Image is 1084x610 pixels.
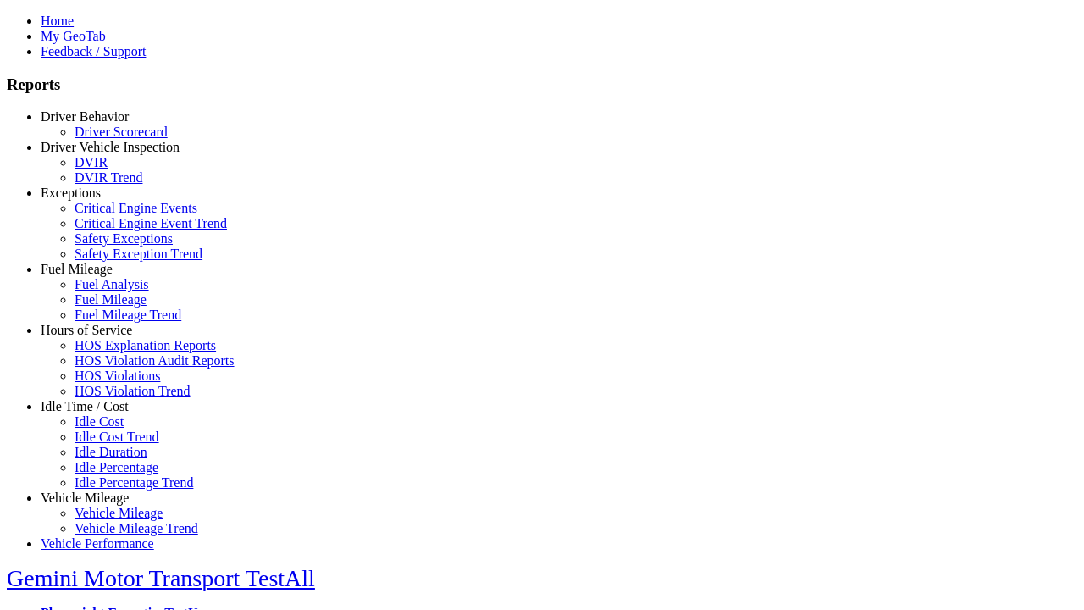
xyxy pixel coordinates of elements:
[75,460,158,474] a: Idle Percentage
[75,292,147,307] a: Fuel Mileage
[41,29,106,43] a: My GeoTab
[41,536,154,551] a: Vehicle Performance
[7,565,315,591] a: Gemini Motor Transport TestAll
[75,125,168,139] a: Driver Scorecard
[75,430,159,444] a: Idle Cost Trend
[75,308,181,322] a: Fuel Mileage Trend
[41,14,74,28] a: Home
[75,277,149,291] a: Fuel Analysis
[41,323,132,337] a: Hours of Service
[75,201,197,215] a: Critical Engine Events
[7,75,1077,94] h3: Reports
[41,109,129,124] a: Driver Behavior
[41,491,129,505] a: Vehicle Mileage
[41,399,129,413] a: Idle Time / Cost
[75,338,216,352] a: HOS Explanation Reports
[75,384,191,398] a: HOS Violation Trend
[75,216,227,230] a: Critical Engine Event Trend
[75,445,147,459] a: Idle Duration
[75,506,163,520] a: Vehicle Mileage
[75,369,160,383] a: HOS Violations
[75,170,142,185] a: DVIR Trend
[75,247,202,261] a: Safety Exception Trend
[75,475,193,490] a: Idle Percentage Trend
[75,231,173,246] a: Safety Exceptions
[75,155,108,169] a: DVIR
[75,414,124,429] a: Idle Cost
[41,262,113,276] a: Fuel Mileage
[75,353,235,368] a: HOS Violation Audit Reports
[41,44,146,58] a: Feedback / Support
[41,140,180,154] a: Driver Vehicle Inspection
[41,186,101,200] a: Exceptions
[75,521,198,535] a: Vehicle Mileage Trend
